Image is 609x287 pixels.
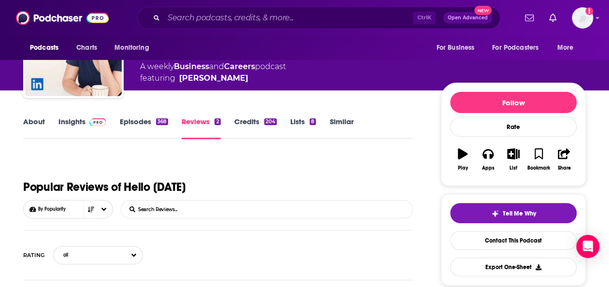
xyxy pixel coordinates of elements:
[140,61,286,84] div: A weekly podcast
[557,165,570,171] div: Share
[23,117,45,139] a: About
[572,7,593,29] button: Show profile menu
[179,72,248,84] a: Jessi Hempel
[58,117,106,139] a: InsightsPodchaser Pro
[557,41,574,55] span: More
[552,142,577,177] button: Share
[436,41,474,55] span: For Business
[214,118,220,125] div: 2
[450,231,577,250] a: Contact This Podcast
[164,10,413,26] input: Search podcasts, credits, & more...
[450,258,577,276] button: Export One-Sheet
[209,62,224,71] span: and
[429,39,486,57] button: open menu
[76,41,97,55] span: Charts
[501,142,526,177] button: List
[510,165,517,171] div: List
[551,39,586,57] button: open menu
[450,92,577,113] button: Follow
[475,142,500,177] button: Apps
[290,117,316,139] a: Lists8
[448,15,488,20] span: Open Advanced
[174,62,209,71] a: Business
[23,252,44,258] div: RATING
[156,118,168,125] div: 368
[234,117,277,139] a: Credits204
[23,178,186,196] h1: Popular Reviews of Hello Monday
[486,39,552,57] button: open menu
[329,117,353,139] a: Similar
[182,117,220,139] a: Reviews2
[450,142,475,177] button: Play
[224,62,255,71] a: Careers
[140,72,286,84] span: featuring
[491,210,499,217] img: tell me why sparkle
[572,7,593,29] span: Logged in as amooers
[120,117,168,139] a: Episodes368
[108,39,161,57] button: open menu
[526,142,551,177] button: Bookmark
[38,206,100,212] span: By Popularity
[23,39,71,57] button: open menu
[114,41,149,55] span: Monitoring
[482,165,495,171] div: Apps
[310,118,316,125] div: 8
[137,7,500,29] div: Search podcasts, credits, & more...
[16,9,109,27] img: Podchaser - Follow, Share and Rate Podcasts
[89,118,106,126] img: Podchaser Pro
[576,235,599,258] div: Open Intercom Messenger
[503,210,536,217] span: Tell Me Why
[264,118,277,125] div: 204
[527,165,550,171] div: Bookmark
[474,6,492,15] span: New
[54,252,87,258] span: all
[585,7,593,15] svg: Add a profile image
[443,12,492,24] button: Open AdvancedNew
[70,39,103,57] a: Charts
[458,165,468,171] div: Play
[413,12,436,24] span: Ctrl K
[521,10,538,26] a: Show notifications dropdown
[53,246,143,264] button: Filter Ratings
[492,41,538,55] span: For Podcasters
[572,7,593,29] img: User Profile
[23,200,113,218] button: Choose List sort
[450,203,577,223] button: tell me why sparkleTell Me Why
[545,10,560,26] a: Show notifications dropdown
[450,117,577,137] div: Rate
[30,41,58,55] span: Podcasts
